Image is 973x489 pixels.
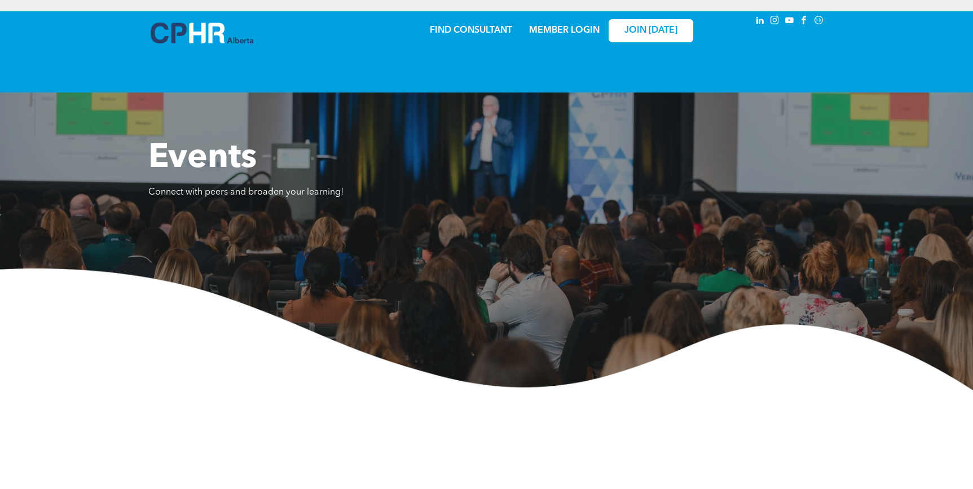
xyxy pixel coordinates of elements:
a: instagram [769,14,781,29]
span: Events [148,142,257,175]
a: youtube [783,14,796,29]
a: JOIN [DATE] [609,19,693,42]
span: JOIN [DATE] [624,25,677,36]
a: MEMBER LOGIN [529,26,600,35]
span: Connect with peers and broaden your learning! [148,188,344,197]
a: Social network [813,14,825,29]
img: A blue and white logo for cp alberta [151,23,253,43]
a: linkedin [754,14,767,29]
a: facebook [798,14,811,29]
a: FIND CONSULTANT [430,26,512,35]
